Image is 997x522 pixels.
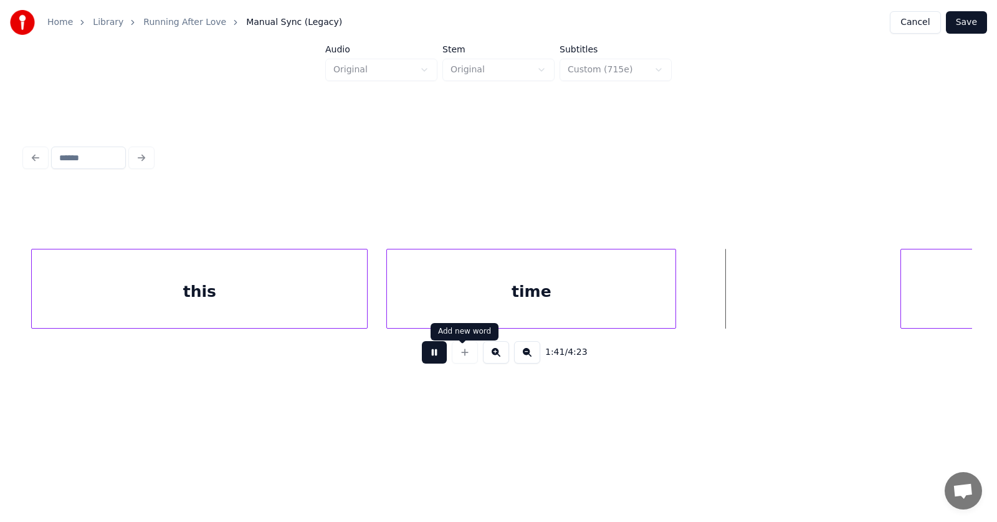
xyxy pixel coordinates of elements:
span: 1:41 [545,346,565,359]
label: Audio [325,45,437,54]
a: Library [93,16,123,29]
label: Stem [442,45,555,54]
a: Running After Love [143,16,226,29]
a: Home [47,16,73,29]
span: Manual Sync (Legacy) [246,16,342,29]
nav: breadcrumb [47,16,342,29]
label: Subtitles [560,45,672,54]
div: / [545,346,575,359]
span: 4:23 [568,346,587,359]
div: Add new word [438,327,491,337]
button: Cancel [890,11,940,34]
img: youka [10,10,35,35]
div: Open chat [945,472,982,510]
button: Save [946,11,987,34]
